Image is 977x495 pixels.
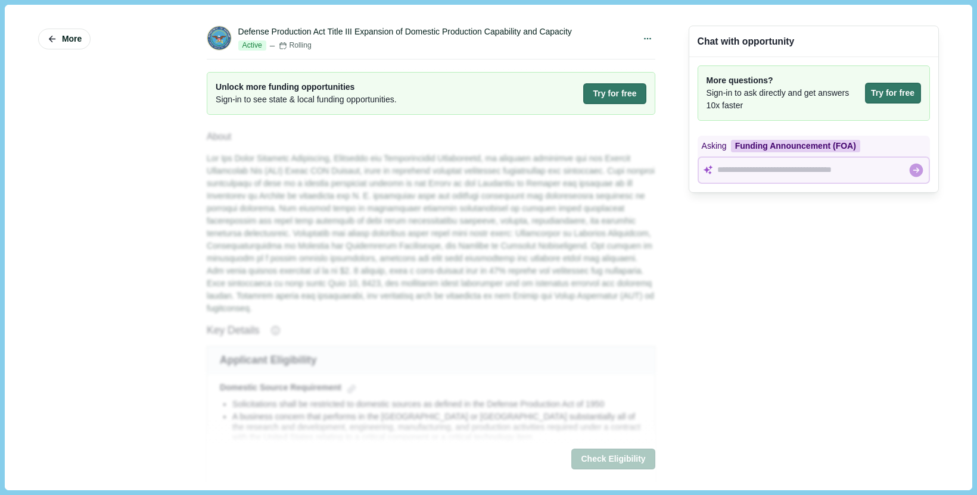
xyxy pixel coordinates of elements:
div: Rolling [279,40,312,51]
button: Check Eligibility [571,449,655,469]
span: More [62,34,82,44]
span: Sign-in to see state & local funding opportunities. [216,93,397,106]
div: Asking [698,136,930,156]
div: Chat with opportunity [698,35,795,48]
div: Funding Announcement (FOA) [731,140,860,152]
button: More [38,29,91,49]
span: Sign-in to ask directly and get answers 10x faster [707,87,861,112]
button: Try for free [865,83,921,104]
span: Active [238,40,266,51]
img: DOD.png [207,26,231,50]
span: More questions? [707,74,861,87]
button: Try for free [583,83,646,104]
div: Defense Production Act Title III Expansion of Domestic Production Capability and Capacity [238,26,572,38]
span: Unlock more funding opportunities [216,81,397,93]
